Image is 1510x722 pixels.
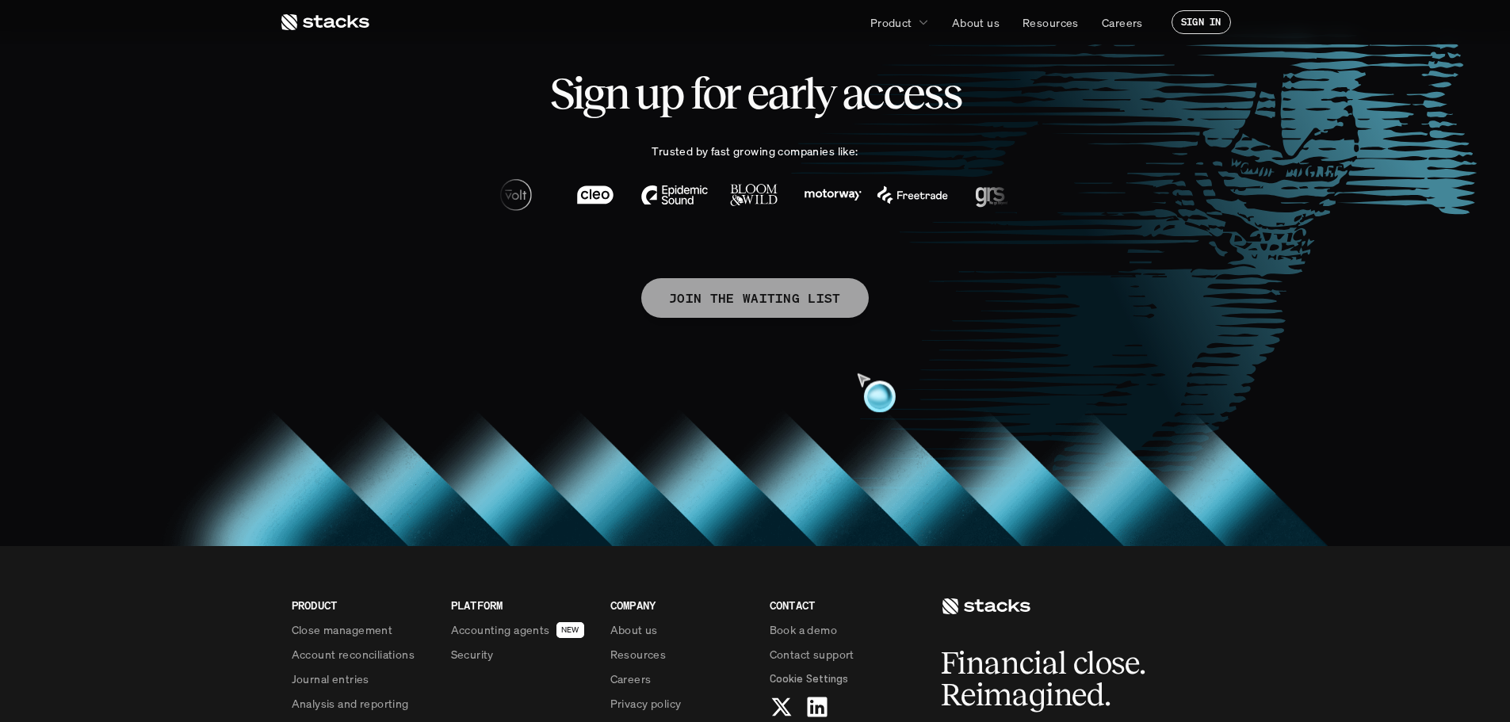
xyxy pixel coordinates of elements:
[1172,10,1231,34] a: SIGN IN
[770,670,848,687] button: Cookie Trigger
[451,597,591,613] p: PLATFORM
[451,646,494,663] p: Security
[292,646,432,663] a: Account reconciliations
[652,143,858,159] p: Trusted by fast growing companies like:
[610,621,658,638] p: About us
[610,695,682,712] p: Privacy policy
[292,597,432,613] p: PRODUCT
[451,621,591,638] a: Accounting agentsNEW
[1181,17,1221,28] p: SIGN IN
[451,646,591,663] a: Security
[870,14,912,31] p: Product
[770,621,838,638] p: Book a demo
[770,646,910,663] a: Contact support
[561,625,579,635] h2: NEW
[610,597,751,613] p: COMPANY
[669,287,841,310] p: JOIN THE WAITING LIST
[610,670,751,687] a: Careers
[770,597,910,613] p: CONTACT
[1023,14,1079,31] p: Resources
[292,621,393,638] p: Close management
[770,670,848,687] span: Cookie Settings
[952,14,1000,31] p: About us
[942,8,1009,36] a: About us
[292,695,432,712] a: Analysis and reporting
[770,621,910,638] a: Book a demo
[1102,14,1143,31] p: Careers
[292,646,415,663] p: Account reconciliations
[292,670,369,687] p: Journal entries
[292,695,409,712] p: Analysis and reporting
[610,646,751,663] a: Resources
[770,646,854,663] p: Contact support
[292,621,432,638] a: Close management
[941,648,1179,711] h2: Financial close. Reimagined.
[610,621,751,638] a: About us
[610,670,652,687] p: Careers
[610,646,667,663] p: Resources
[610,695,751,712] a: Privacy policy
[451,621,550,638] p: Accounting agents
[1092,8,1153,36] a: Careers
[1013,8,1088,36] a: Resources
[292,670,432,687] a: Journal entries
[318,69,1193,118] h2: Sign up for early access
